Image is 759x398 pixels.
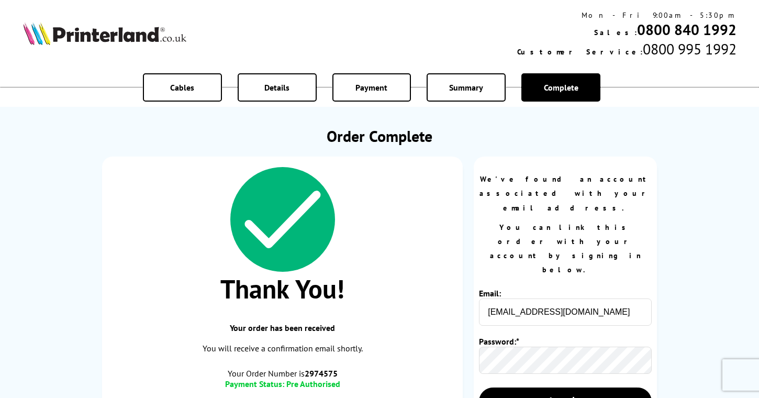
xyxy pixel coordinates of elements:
span: Thank You! [113,272,452,306]
span: Payment Status: [225,379,284,389]
p: We've found an account associated with your email address. [479,172,652,215]
a: 0800 840 1992 [637,20,736,39]
span: Customer Service: [517,47,643,57]
span: 0800 995 1992 [643,39,736,59]
span: Your order has been received [113,323,452,333]
span: Cables [170,82,194,93]
b: 2974575 [305,368,338,379]
h1: Order Complete [102,126,657,146]
p: You will receive a confirmation email shortly. [113,341,452,356]
p: You can link this order with your account by signing in below. [479,220,652,278]
label: Password:* [479,336,522,347]
label: Email: [479,288,522,298]
span: Summary [449,82,483,93]
div: Mon - Fri 9:00am - 5:30pm [517,10,736,20]
span: Details [264,82,289,93]
span: Pre Authorised [286,379,340,389]
span: Complete [544,82,578,93]
span: Your Order Number is [113,368,452,379]
span: Sales: [594,28,637,37]
span: Payment [355,82,387,93]
img: Printerland Logo [23,22,186,45]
